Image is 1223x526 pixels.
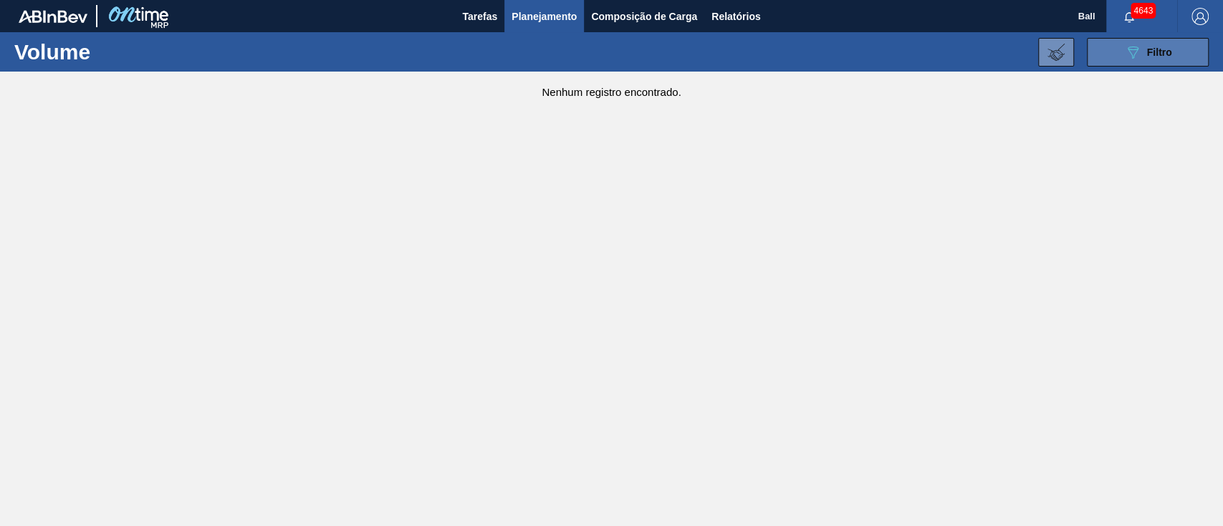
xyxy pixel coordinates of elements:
span: Filtro [1147,47,1172,58]
button: Notificações [1106,6,1152,26]
span: Relatórios [711,8,760,25]
img: TNhmsLtSVTkK8tSr43FrP2fwEKptu5GPRR3wAAAABJRU5ErkJggg== [19,10,87,23]
button: Importar Negociações de Volume [1038,38,1074,67]
img: Logout [1191,8,1209,25]
span: 4643 [1131,3,1156,19]
span: Tarefas [462,8,497,25]
button: Filtro [1087,38,1209,67]
h1: Volume [14,44,224,60]
span: Composição de Carga [591,8,697,25]
span: Planejamento [512,8,577,25]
